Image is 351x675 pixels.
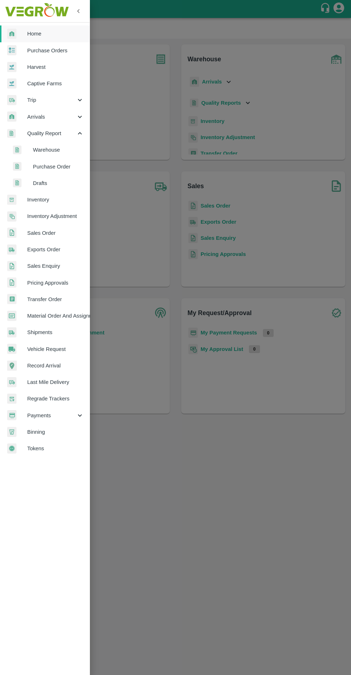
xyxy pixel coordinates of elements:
span: Tokens [27,445,84,452]
span: Sales Enquiry [27,262,84,270]
img: bin [7,427,16,437]
span: Transfer Order [27,295,84,303]
img: qualityReport [13,179,21,187]
img: payment [7,410,16,420]
img: centralMaterial [7,311,16,321]
span: Binning [27,428,84,436]
span: Inventory Adjustment [27,212,84,220]
img: whArrival [7,29,16,39]
img: shipments [7,244,16,255]
img: whArrival [7,111,16,122]
img: harvest [7,62,16,72]
img: whTracker [7,394,16,404]
span: Record Arrival [27,362,84,370]
img: delivery [7,95,16,105]
span: Vehicle Request [27,345,84,353]
span: Sales Order [27,229,84,237]
img: vehicle [7,344,16,354]
span: Quality Report [27,129,76,137]
span: Exports Order [27,246,84,253]
span: Drafts [33,179,84,187]
span: Trip [27,96,76,104]
span: Arrivals [27,113,76,121]
span: Payments [27,412,76,419]
a: qualityReportWarehouse [6,142,90,158]
span: Pricing Approvals [27,279,84,287]
span: Inventory [27,196,84,204]
img: sales [7,277,16,288]
img: harvest [7,78,16,89]
img: qualityReport [7,129,16,138]
span: Harvest [27,63,84,71]
span: Warehouse [33,146,84,154]
span: Shipments [27,328,84,336]
a: qualityReportPurchase Order [6,158,90,175]
img: tokens [7,443,16,454]
img: sales [7,228,16,238]
img: qualityReport [13,146,21,155]
span: Purchase Order [33,163,84,171]
img: qualityReport [13,162,21,171]
img: delivery [7,377,16,388]
span: Regrade Trackers [27,395,84,403]
img: whInventory [7,195,16,205]
span: Material Order And Assignment [27,312,84,320]
img: recordArrival [7,361,17,371]
img: sales [7,261,16,271]
span: Purchase Orders [27,47,84,54]
img: whTransfer [7,294,16,304]
img: inventory [7,211,16,222]
span: Captive Farms [27,80,84,87]
span: Home [27,30,84,38]
a: qualityReportDrafts [6,175,90,191]
span: Last Mile Delivery [27,378,84,386]
img: reciept [7,45,16,56]
img: shipments [7,327,16,338]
